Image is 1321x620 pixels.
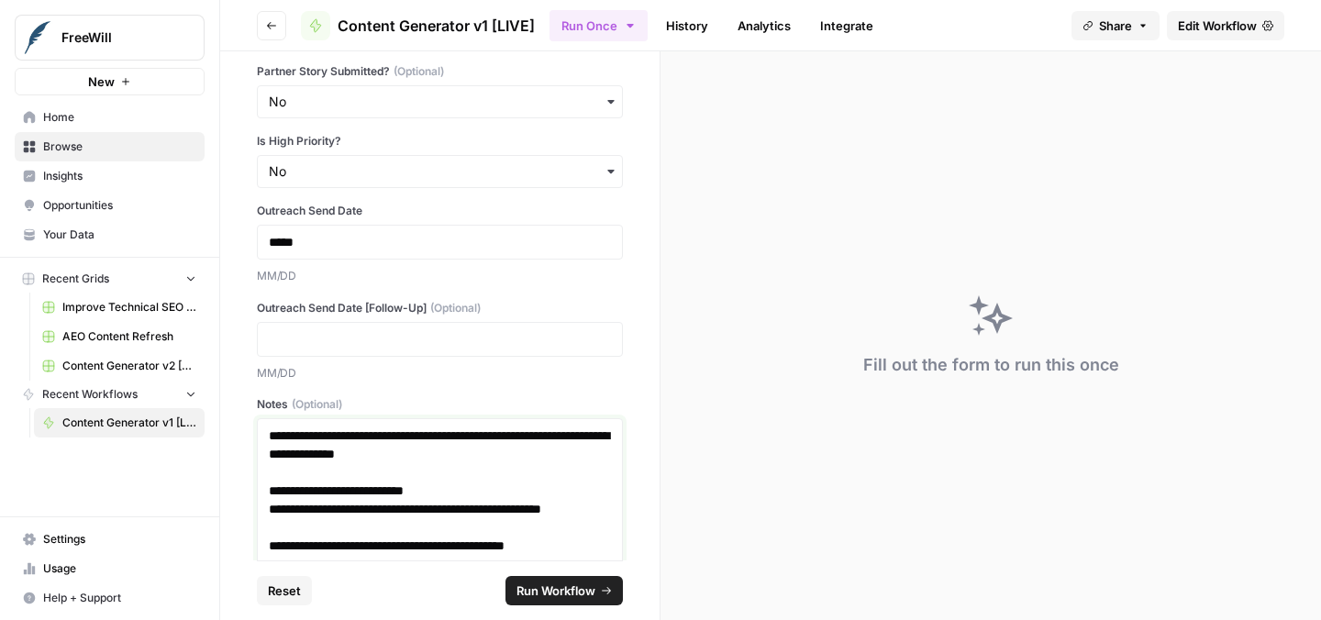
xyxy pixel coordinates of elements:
a: Edit Workflow [1167,11,1284,40]
a: Settings [15,525,205,554]
span: Help + Support [43,590,196,606]
span: New [88,72,115,91]
span: Usage [43,560,196,577]
a: Your Data [15,220,205,249]
a: AEO Content Refresh [34,322,205,351]
a: Content Generator v2 [DRAFT] Test [34,351,205,381]
a: Improve Technical SEO for Page [34,293,205,322]
span: Content Generator v2 [DRAFT] Test [62,358,196,374]
button: Share [1071,11,1160,40]
button: Help + Support [15,583,205,613]
span: (Optional) [430,300,481,316]
span: Content Generator v1 [LIVE] [62,415,196,431]
a: History [655,11,719,40]
span: Recent Workflows [42,386,138,403]
label: Is High Priority? [257,133,623,149]
button: Recent Grids [15,265,205,293]
label: Outreach Send Date [257,203,623,219]
span: AEO Content Refresh [62,328,196,345]
button: Recent Workflows [15,381,205,408]
span: FreeWill [61,28,172,47]
span: Opportunities [43,197,196,214]
button: New [15,68,205,95]
a: Content Generator v1 [LIVE] [301,11,535,40]
a: Analytics [727,11,802,40]
span: Settings [43,531,196,548]
label: Notes [257,396,623,413]
input: No [269,162,611,181]
span: Run Workflow [516,581,595,600]
span: Home [43,109,196,126]
input: No [269,93,611,111]
label: Outreach Send Date [Follow-Up] [257,300,623,316]
span: Improve Technical SEO for Page [62,299,196,316]
a: Home [15,103,205,132]
a: Content Generator v1 [LIVE] [34,408,205,437]
span: Reset [268,581,301,600]
label: Partner Story Submitted? [257,63,623,80]
a: Integrate [809,11,884,40]
div: Fill out the form to run this once [863,352,1119,378]
span: Insights [43,168,196,184]
a: Browse [15,132,205,161]
span: Recent Grids [42,271,109,287]
span: Edit Workflow [1178,17,1257,35]
span: Browse [43,138,196,155]
button: Run Workflow [505,576,623,605]
p: MM/DD [257,364,623,382]
a: Opportunities [15,191,205,220]
button: Reset [257,576,312,605]
button: Workspace: FreeWill [15,15,205,61]
img: FreeWill Logo [21,21,54,54]
button: Run Once [549,10,648,41]
span: (Optional) [292,396,342,413]
span: Share [1099,17,1132,35]
p: MM/DD [257,267,623,285]
span: (Optional) [394,63,444,80]
a: Insights [15,161,205,191]
span: Your Data [43,227,196,243]
span: Content Generator v1 [LIVE] [338,15,535,37]
a: Usage [15,554,205,583]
